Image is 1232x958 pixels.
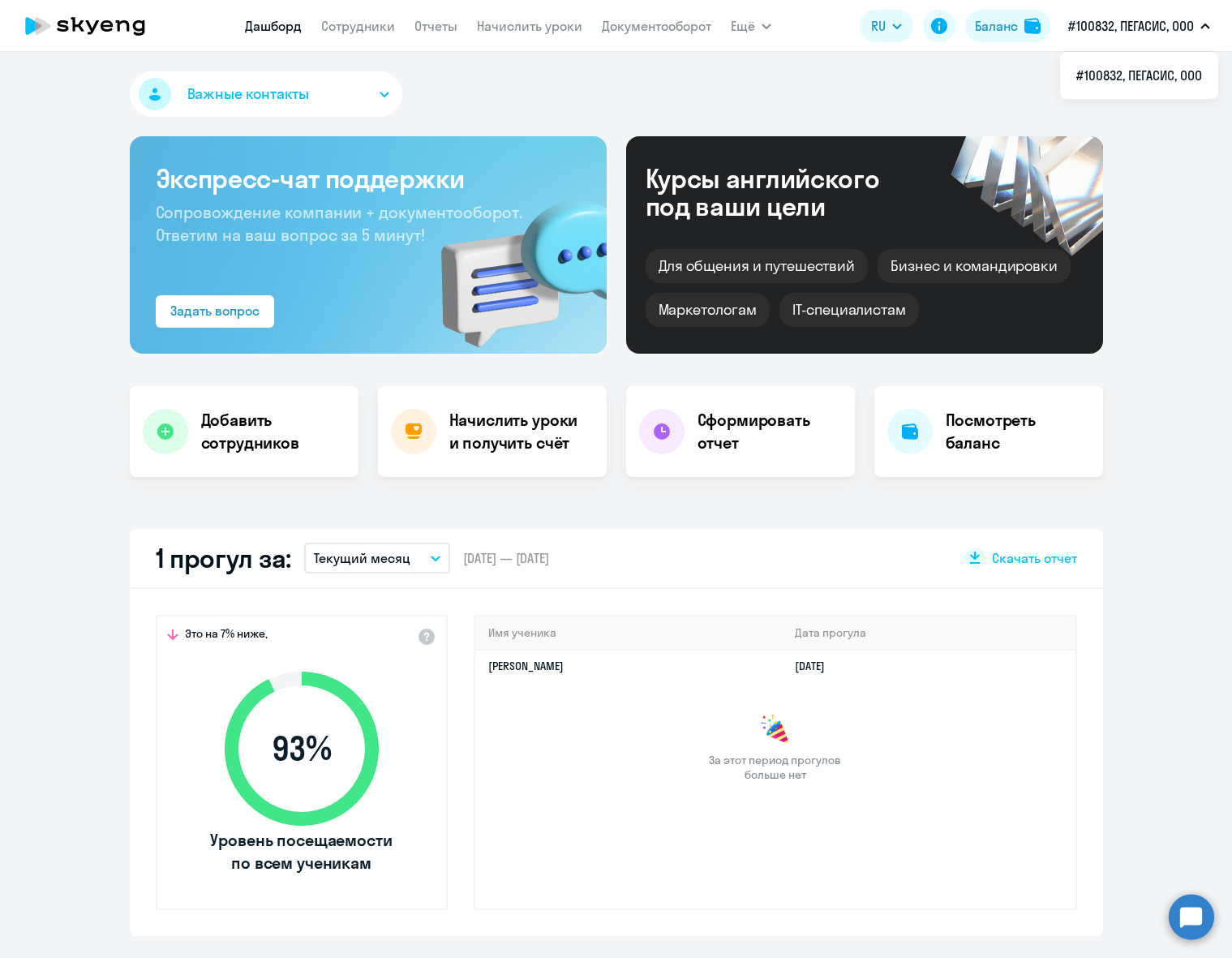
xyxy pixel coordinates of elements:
[731,10,771,42] button: Ещё
[779,293,919,327] div: IT-специалистам
[488,659,564,673] a: [PERSON_NAME]
[321,18,395,34] a: Сотрудники
[208,829,395,874] span: Уровень посещаемости по всем ученикам
[185,626,268,646] span: Это на 7% ниже,
[449,409,590,454] h4: Начислить уроки и получить счёт
[208,729,395,768] span: 93 %
[477,18,582,34] a: Начислить уроки
[646,249,869,283] div: Для общения и путешествий
[860,10,913,42] button: RU
[414,18,457,34] a: Отчеты
[130,71,402,117] button: Важные контакты
[201,409,346,454] h4: Добавить сотрудников
[156,162,581,195] h3: Экспресс-чат поддержки
[304,543,450,574] button: Текущий месяц
[698,409,842,454] h4: Сформировать отчет
[1060,52,1218,99] ul: Ещё
[646,165,923,220] div: Курсы английского под ваши цели
[170,301,260,320] div: Задать вопрос
[475,616,783,650] th: Имя ученика
[795,659,838,673] a: [DATE]
[314,548,410,568] p: Текущий месяц
[946,409,1090,454] h4: Посмотреть баланс
[707,753,844,782] span: За этот период прогулов больше нет
[965,10,1050,42] button: Балансbalance
[463,549,549,567] span: [DATE] — [DATE]
[418,171,607,354] img: bg-img
[759,714,792,746] img: congrats
[187,84,309,105] span: Важные контакты
[782,616,1075,650] th: Дата прогула
[245,18,302,34] a: Дашборд
[1024,18,1041,34] img: balance
[992,549,1077,567] span: Скачать отчет
[602,18,711,34] a: Документооборот
[975,16,1018,36] div: Баланс
[646,293,770,327] div: Маркетологам
[1068,16,1194,36] p: #100832, ПЕГАСИС, ООО
[156,542,291,574] h2: 1 прогул за:
[156,202,522,245] span: Сопровождение компании + документооборот. Ответим на ваш вопрос за 5 минут!
[156,295,274,328] button: Задать вопрос
[1060,6,1218,45] button: #100832, ПЕГАСИС, ООО
[871,16,886,36] span: RU
[731,16,755,36] span: Ещё
[878,249,1071,283] div: Бизнес и командировки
